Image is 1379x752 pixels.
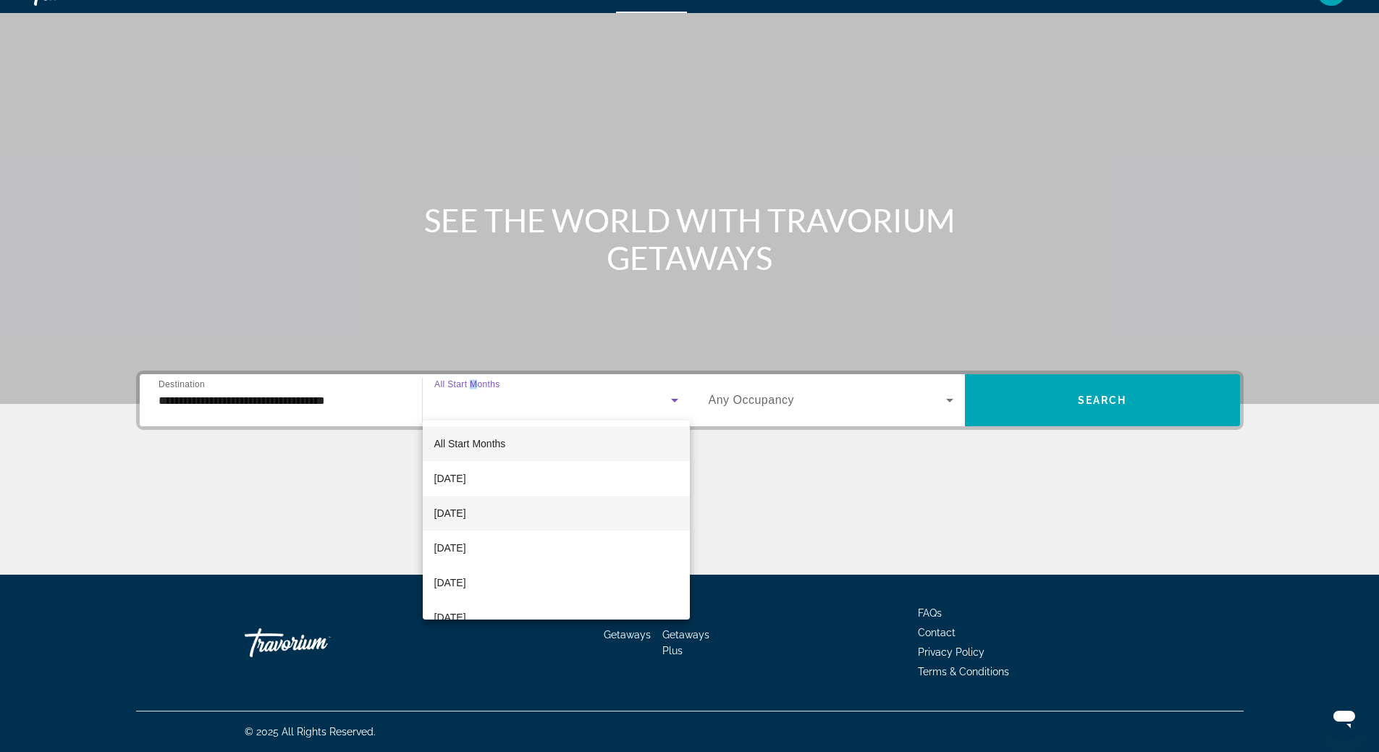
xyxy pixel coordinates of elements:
[434,438,506,449] span: All Start Months
[434,470,466,487] span: [DATE]
[434,504,466,522] span: [DATE]
[434,539,466,557] span: [DATE]
[434,574,466,591] span: [DATE]
[1321,694,1367,740] iframe: Botón para iniciar la ventana de mensajería
[434,609,466,626] span: [DATE]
